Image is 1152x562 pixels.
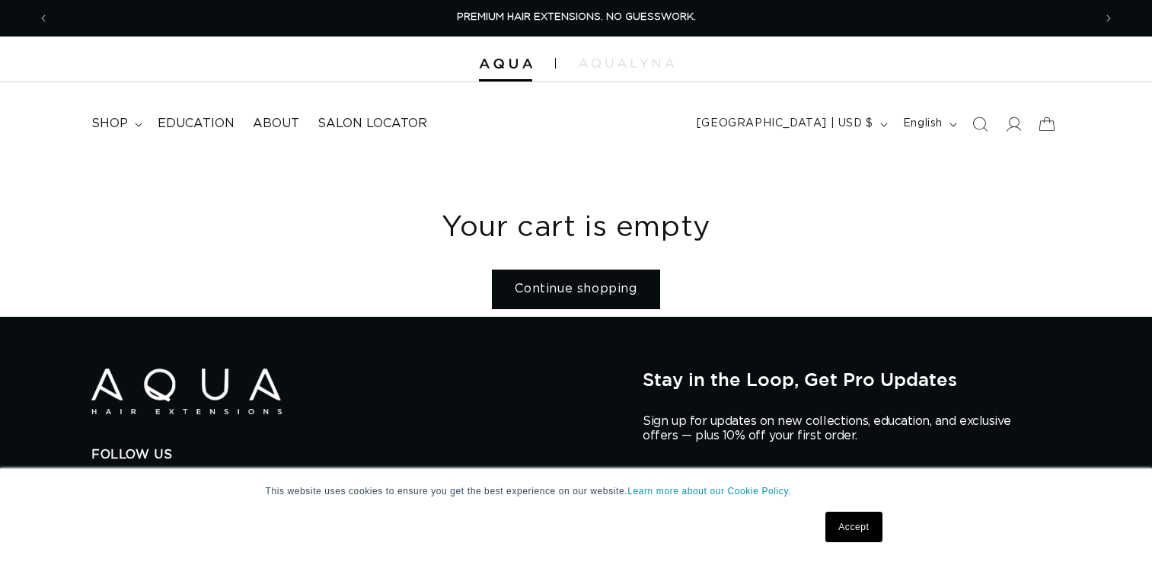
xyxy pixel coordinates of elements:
button: Next announcement [1092,4,1125,33]
a: Education [148,107,244,141]
span: Salon Locator [318,116,427,132]
span: English [903,116,943,132]
span: shop [91,116,128,132]
h2: Stay in the Loop, Get Pro Updates [643,369,1061,390]
h1: Your cart is empty [91,209,1061,247]
a: Salon Locator [308,107,436,141]
summary: Search [963,107,997,141]
span: About [253,116,299,132]
a: Accept [825,512,882,542]
span: [GEOGRAPHIC_DATA] | USD $ [697,116,873,132]
p: Sign up for updates on new collections, education, and exclusive offers — plus 10% off your first... [643,414,1023,443]
img: aqualyna.com [579,59,674,68]
button: English [894,110,963,139]
summary: shop [82,107,148,141]
a: Continue shopping [492,270,659,308]
button: [GEOGRAPHIC_DATA] | USD $ [688,110,894,139]
a: Learn more about our Cookie Policy. [627,486,791,497]
img: Aqua Hair Extensions [91,369,282,415]
img: Aqua Hair Extensions [479,59,532,69]
span: PREMIUM HAIR EXTENSIONS. NO GUESSWORK. [457,12,696,22]
button: Previous announcement [27,4,60,33]
a: About [244,107,308,141]
p: This website uses cookies to ensure you get the best experience on our website. [266,484,887,498]
h2: Follow Us [91,447,620,463]
span: Education [158,116,235,132]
